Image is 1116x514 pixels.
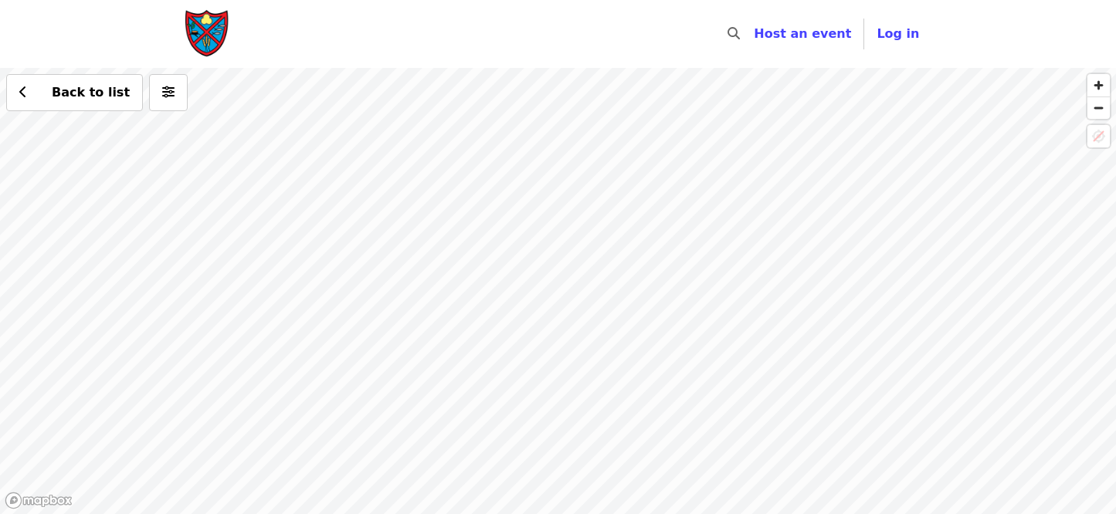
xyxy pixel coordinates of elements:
i: sliders-h icon [162,85,175,100]
button: Location Not Available [1087,125,1110,147]
a: Mapbox logo [5,492,73,509]
button: Log in [864,19,931,49]
button: Zoom In [1087,74,1110,96]
i: chevron-left icon [19,85,27,100]
img: Society of St. Andrew - Home [185,9,231,59]
button: Zoom Out [1087,96,1110,119]
button: Back to list [6,74,143,111]
i: search icon [728,26,740,41]
span: Log in [877,26,919,41]
button: More filters (0 selected) [149,74,188,111]
input: Search [749,15,762,52]
a: Host an event [754,26,851,41]
span: Back to list [52,85,130,100]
